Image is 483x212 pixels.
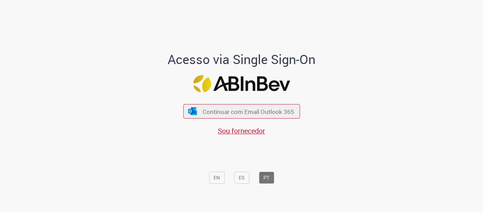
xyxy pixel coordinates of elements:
[144,53,340,67] h1: Acesso via Single Sign-On
[193,75,290,92] img: Logo ABInBev
[218,126,265,136] a: Sou fornecedor
[259,172,274,184] button: PT
[188,108,198,115] img: ícone Azure/Microsoft 360
[203,107,294,115] span: Continuar com Email Outlook 365
[183,104,300,119] button: ícone Azure/Microsoft 360 Continuar com Email Outlook 365
[234,172,249,184] button: ES
[209,172,225,184] button: EN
